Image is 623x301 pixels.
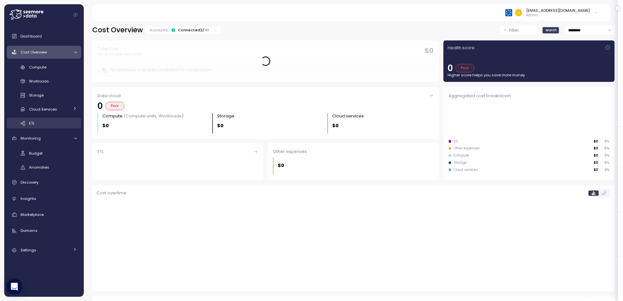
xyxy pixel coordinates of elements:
div: Cloud services [454,168,478,172]
div: Poor [455,64,475,72]
span: Marketplace [21,212,44,217]
a: ETL [92,143,263,180]
p: $0 [102,122,109,129]
button: Filter [500,25,537,35]
span: Discovery [21,180,38,185]
div: Aggregated cost breakdown [449,93,609,99]
button: Collapse navigation [71,12,80,17]
p: $0 [217,122,224,129]
span: Compute [29,65,46,70]
a: Anomalies [7,162,81,173]
a: Storage [7,90,81,101]
p: Filter [509,27,519,34]
a: ETL [7,118,81,128]
a: Settings [7,244,81,257]
div: Storage [217,113,234,119]
a: Workloads [7,76,81,87]
p: Health score [448,45,475,51]
a: Discovery [7,176,81,189]
p: $0 [594,160,598,165]
p: 0 % [601,153,609,158]
span: Settings [21,248,36,253]
div: ETL [97,148,258,155]
a: Compute [7,62,81,73]
a: Monitoring [7,132,81,145]
span: Budget [29,151,43,156]
div: [EMAIL_ADDRESS][DOMAIN_NAME] [526,8,590,13]
div: ETL [454,139,459,144]
span: Workloads [29,79,49,84]
p: 46 [204,27,209,33]
p: 0 [448,64,453,72]
span: Anomalies [29,165,49,170]
img: 30f31bb3582bac9e5ca6f973bf708204 [515,9,522,16]
a: Insights [7,192,81,205]
span: Cloud Services [29,107,57,112]
div: Open Intercom Messenger [7,279,22,294]
p: $0 [332,122,339,129]
div: Other expenses [454,146,480,151]
p: $0 [594,146,598,151]
span: ETL [29,121,35,126]
h2: Cost Overview [92,25,143,35]
span: Month [546,28,557,33]
a: Domains [7,224,81,237]
p: Cost overtime [96,190,126,196]
p: (Compute units, Workloads) [124,113,184,119]
p: 0 % [601,146,609,151]
div: Accounts:Connected2/46 [145,26,220,34]
span: Dashboard [21,34,42,39]
span: Domains [21,228,37,233]
p: Accounts: [150,27,169,33]
p: 0 % [601,160,609,165]
div: Data cloud [97,93,434,99]
p: Admin [526,13,590,18]
img: 68790ce639d2d68da1992664.PNG [505,9,512,16]
span: Monitoring [21,136,41,141]
div: Connected 2 / [178,27,209,33]
a: Data cloud0PoorCompute (Compute units, Workloads)$0Storage $0Cloud services $0 [92,87,439,139]
a: Budget [7,148,81,159]
div: Cloud services [332,113,364,119]
div: Poor [105,102,125,110]
span: Cost Overview [21,50,47,55]
p: $0 [278,162,284,169]
div: Compute [102,113,184,119]
p: $0 [594,153,598,158]
span: Storage [29,93,44,98]
span: Insights [21,196,36,201]
div: Compute [454,153,469,158]
p: 0 % [601,139,609,144]
a: Cloud Services [7,104,81,114]
p: 0 % [601,168,609,172]
div: Other expenses [273,148,434,155]
p: Higher score helps you save more money [448,72,610,78]
a: Dashboard [7,30,81,43]
a: Cost Overview [7,46,81,59]
p: $0 [594,168,598,172]
div: Storage [454,160,467,165]
a: Marketplace [7,208,81,221]
p: 0 [97,102,103,110]
p: $0 [594,139,598,144]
